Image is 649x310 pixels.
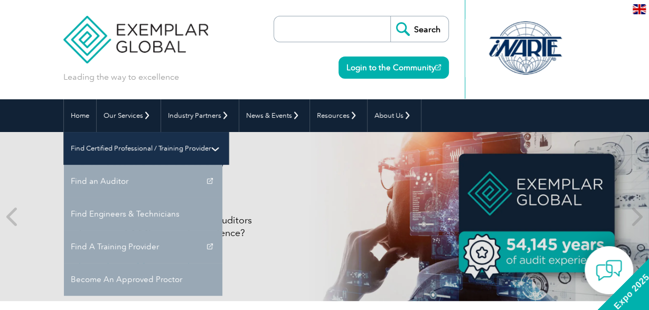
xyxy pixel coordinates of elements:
[64,198,222,230] a: Find Engineers & Technicians
[64,99,96,132] a: Home
[239,99,309,132] a: News & Events
[435,64,441,70] img: open_square.png
[64,132,229,165] a: Find Certified Professional / Training Provider
[79,214,403,239] p: Did you know that our certified auditors have over 54,145 years of experience?
[390,16,448,42] input: Search
[63,71,179,83] p: Leading the way to excellence
[310,99,367,132] a: Resources
[79,149,403,198] h2: Getting to Know Our Customers
[338,57,449,79] a: Login to the Community
[64,230,222,263] a: Find A Training Provider
[596,257,622,284] img: contact-chat.png
[97,99,161,132] a: Our Services
[64,263,222,296] a: Become An Approved Proctor
[368,99,421,132] a: About Us
[633,4,646,14] img: en
[64,165,222,198] a: Find an Auditor
[161,99,239,132] a: Industry Partners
